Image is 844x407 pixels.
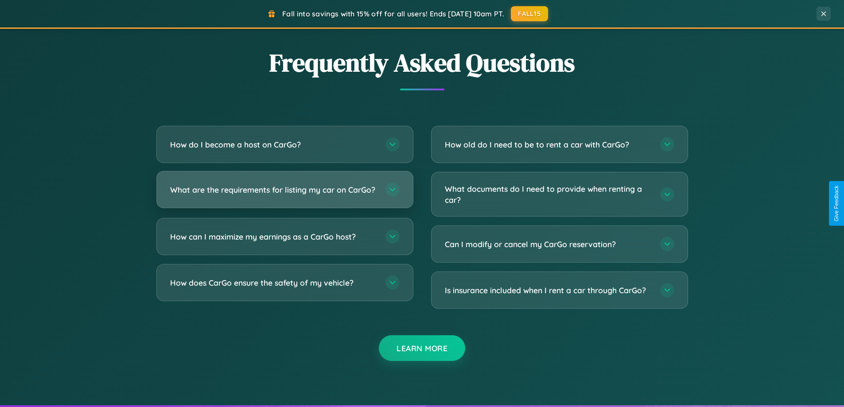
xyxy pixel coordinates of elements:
[833,186,840,221] div: Give Feedback
[170,139,377,150] h3: How do I become a host on CarGo?
[445,183,651,205] h3: What documents do I need to provide when renting a car?
[379,335,465,361] button: Learn More
[170,184,377,195] h3: What are the requirements for listing my car on CarGo?
[170,231,377,242] h3: How can I maximize my earnings as a CarGo host?
[511,6,548,21] button: FALL15
[170,277,377,288] h3: How does CarGo ensure the safety of my vehicle?
[282,9,504,18] span: Fall into savings with 15% off for all users! Ends [DATE] 10am PT.
[445,285,651,296] h3: Is insurance included when I rent a car through CarGo?
[445,139,651,150] h3: How old do I need to be to rent a car with CarGo?
[156,46,688,80] h2: Frequently Asked Questions
[445,239,651,250] h3: Can I modify or cancel my CarGo reservation?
